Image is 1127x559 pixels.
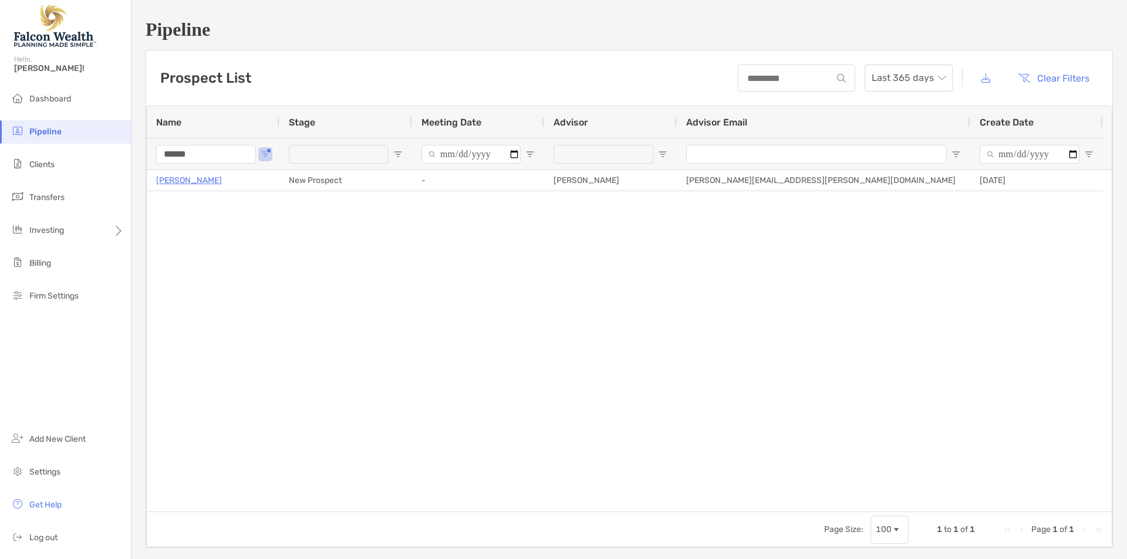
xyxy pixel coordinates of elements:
[289,117,315,128] span: Stage
[11,91,25,105] img: dashboard icon
[824,524,863,534] div: Page Size:
[11,530,25,544] img: logout icon
[29,258,51,268] span: Billing
[1069,524,1074,534] span: 1
[686,117,747,128] span: Advisor Email
[393,150,403,159] button: Open Filter Menu
[980,145,1079,164] input: Create Date Filter Input
[1017,525,1027,534] div: Previous Page
[953,524,959,534] span: 1
[29,94,71,104] span: Dashboard
[421,117,481,128] span: Meeting Date
[554,117,588,128] span: Advisor
[876,524,892,534] div: 100
[11,288,25,302] img: firm-settings icon
[146,19,1113,40] h1: Pipeline
[11,222,25,236] img: investing icon
[837,74,846,83] img: input icon
[14,5,96,47] img: Falcon Wealth Planning Logo
[970,524,975,534] span: 1
[1079,525,1088,534] div: Next Page
[1031,524,1051,534] span: Page
[544,170,677,191] div: [PERSON_NAME]
[1052,524,1058,534] span: 1
[970,170,1103,191] div: [DATE]
[677,170,970,191] div: [PERSON_NAME][EMAIL_ADDRESS][PERSON_NAME][DOMAIN_NAME]
[1084,150,1094,159] button: Open Filter Menu
[872,65,946,91] span: Last 365 days
[29,192,65,202] span: Transfers
[11,255,25,269] img: billing icon
[261,150,270,159] button: Open Filter Menu
[29,467,60,477] span: Settings
[11,189,25,204] img: transfers icon
[1009,65,1098,91] button: Clear Filters
[412,170,544,191] div: -
[29,500,62,510] span: Get Help
[1093,525,1102,534] div: Last Page
[29,225,64,235] span: Investing
[960,524,968,534] span: of
[11,431,25,445] img: add_new_client icon
[11,124,25,138] img: pipeline icon
[944,524,951,534] span: to
[279,170,412,191] div: New Prospect
[11,464,25,478] img: settings icon
[11,157,25,171] img: clients icon
[14,63,124,73] span: [PERSON_NAME]!
[11,497,25,511] img: get-help icon
[160,70,251,86] h3: Prospect List
[29,127,62,137] span: Pipeline
[525,150,535,159] button: Open Filter Menu
[421,145,521,164] input: Meeting Date Filter Input
[156,173,222,188] a: [PERSON_NAME]
[29,533,58,543] span: Log out
[686,145,947,164] input: Advisor Email Filter Input
[29,291,79,301] span: Firm Settings
[951,150,961,159] button: Open Filter Menu
[156,117,181,128] span: Name
[658,150,667,159] button: Open Filter Menu
[870,516,909,544] div: Page Size
[156,145,256,164] input: Name Filter Input
[29,160,55,170] span: Clients
[1003,525,1013,534] div: First Page
[29,434,86,444] span: Add New Client
[980,117,1034,128] span: Create Date
[1059,524,1067,534] span: of
[937,524,942,534] span: 1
